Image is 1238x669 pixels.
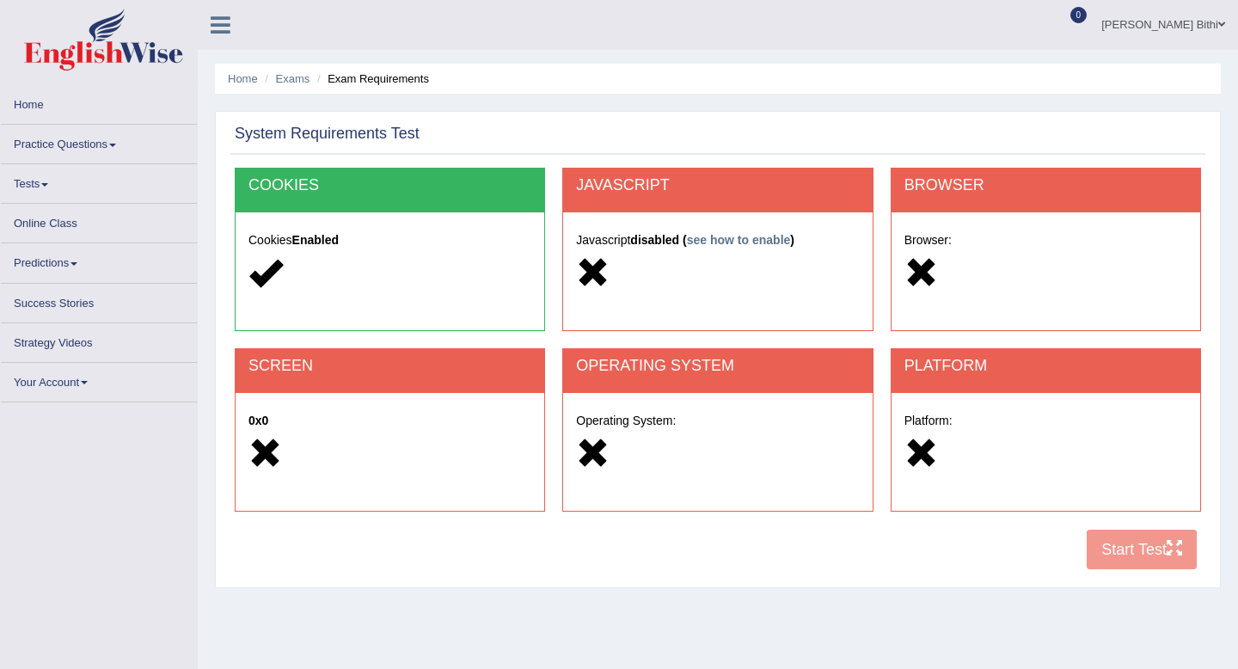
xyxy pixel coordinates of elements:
[576,414,859,427] h5: Operating System:
[1,323,197,357] a: Strategy Videos
[1,164,197,198] a: Tests
[576,358,859,375] h2: OPERATING SYSTEM
[235,126,420,143] h2: System Requirements Test
[687,233,791,247] a: see how to enable
[904,414,1187,427] h5: Platform:
[904,177,1187,194] h2: BROWSER
[1,204,197,237] a: Online Class
[630,233,794,247] strong: disabled ( )
[1,284,197,317] a: Success Stories
[248,234,531,247] h5: Cookies
[1,85,197,119] a: Home
[1,243,197,277] a: Predictions
[904,234,1187,247] h5: Browser:
[276,72,310,85] a: Exams
[248,358,531,375] h2: SCREEN
[228,72,258,85] a: Home
[248,177,531,194] h2: COOKIES
[576,234,859,247] h5: Javascript
[576,177,859,194] h2: JAVASCRIPT
[1070,7,1088,23] span: 0
[313,71,429,87] li: Exam Requirements
[248,414,268,427] strong: 0x0
[904,358,1187,375] h2: PLATFORM
[1,125,197,158] a: Practice Questions
[292,233,339,247] strong: Enabled
[1,363,197,396] a: Your Account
